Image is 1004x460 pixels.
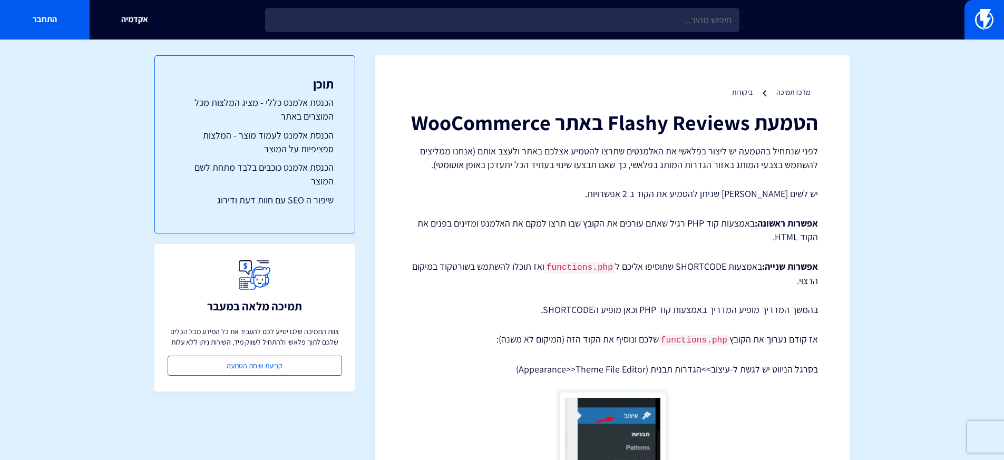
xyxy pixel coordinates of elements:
[407,363,818,376] p: בסרגל הניווט יש לגשת ל-עיצוב>>הגדרות תבנית (Appearance>>Theme File Editor)
[407,332,818,347] p: אז קודם נערוך את הקובץ שלכם ונוסיף את הקוד הזה (המיקום לא משנה):
[407,187,818,201] p: יש לשים [PERSON_NAME] שניתן להטמיע את הקוד ב 2 אפשרויות.
[407,260,818,288] p: באמצעות SHORTCODE שתוסיפו אליכם ל ואז תוכלו להשתמש בשורטקוד במיקום הרצוי.
[407,111,818,134] h1: הטמעת Flashy Reviews באתר WooCommerce
[407,303,818,317] p: בהמשך המדריך מופיע המדריך באמצעות קוד PHP וכאן מופיע הSHORTCODE.
[776,87,810,97] a: מרכז תמיכה
[176,193,334,207] a: שיפור ה SEO עם חוות דעת ודירוג
[407,144,818,171] p: לפני שנתחיל בהטמעה יש ליצור בפלאשי את האלמנטים שתרצו להטמיע אצלכם באתר ולעצב אותם (אנחנו ממליצים ...
[544,262,615,273] code: functions.php
[659,335,729,346] code: functions.php
[407,217,818,243] p: באמצעות קוד PHP רגיל שאתם עורכים את הקובץ שבו תרצו למקם את האלמנט ומזינים בפנים את הקוד HTML.
[176,96,334,123] a: הכנסת אלמנט כללי - מציג המלצות מכל המוצרים באתר
[176,77,334,91] h3: תוכן
[732,87,753,97] a: ביקורות
[168,356,342,376] a: קביעת שיחת הטמעה
[176,129,334,155] a: הכנסת אלמנט לעמוד מוצר - המלצות ספציפיות על המוצר
[207,300,302,312] h3: תמיכה מלאה במעבר
[176,161,334,188] a: הכנסת אלמנט כוכבים בלבד מתחת לשם המוצר
[762,260,818,272] strong: אפשרות שנייה:
[265,8,739,32] input: חיפוש מהיר...
[168,326,342,347] p: צוות התמיכה שלנו יסייע לכם להעביר את כל המידע מכל הכלים שלכם לתוך פלאשי ולהתחיל לשווק מיד, השירות...
[755,217,818,229] strong: אפשרות ראשונה:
